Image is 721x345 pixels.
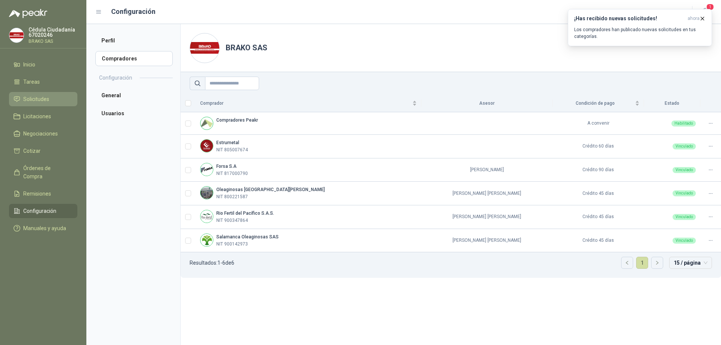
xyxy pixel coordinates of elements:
[421,205,553,229] td: [PERSON_NAME] [PERSON_NAME]
[201,210,213,223] img: Company Logo
[216,118,258,123] b: Compradores Peakr
[553,95,644,112] th: Condición de pago
[23,60,35,69] span: Inicio
[99,74,132,82] h2: Configuración
[673,167,696,173] div: Vinculado
[9,144,77,158] a: Cotizar
[706,3,714,11] span: 1
[9,109,77,124] a: Licitaciones
[621,257,633,269] li: Página anterior
[9,204,77,218] a: Configuración
[216,241,248,248] p: NIT 900142973
[216,140,239,145] b: Estrumetal
[196,95,421,112] th: Comprador
[574,26,706,40] p: Los compradores han publicado nuevas solicitudes en tus categorías.
[201,140,213,152] img: Company Logo
[636,257,648,269] li: 1
[111,6,155,17] h1: Configuración
[553,135,644,158] td: Crédito 60 días
[421,95,553,112] th: Asesor
[95,88,173,103] a: General
[421,158,553,182] td: [PERSON_NAME]
[23,207,56,215] span: Configuración
[688,15,700,22] span: ahora
[637,257,648,268] a: 1
[216,234,279,240] b: Salamanca Oleaginosas SAS
[557,100,634,107] span: Condición de pago
[652,257,663,268] button: right
[201,117,213,130] img: Company Logo
[553,229,644,253] td: Crédito 45 días
[655,261,659,265] span: right
[553,182,644,205] td: Crédito 45 días
[95,106,173,121] a: Usuarios
[95,51,173,66] a: Compradores
[568,9,712,46] button: ¡Has recibido nuevas solicitudes!ahora Los compradores han publicado nuevas solicitudes en tus ca...
[421,229,553,253] td: [PERSON_NAME] [PERSON_NAME]
[200,100,411,107] span: Comprador
[23,147,41,155] span: Cotizar
[216,193,248,200] p: NIT 800221587
[216,170,248,177] p: NIT 817000790
[226,42,267,54] h1: BRAKO SAS
[674,257,707,268] span: 15 / página
[421,182,553,205] td: [PERSON_NAME] [PERSON_NAME]
[553,205,644,229] td: Crédito 45 días
[673,238,696,244] div: Vinculado
[95,33,173,48] a: Perfil
[625,261,629,265] span: left
[673,214,696,220] div: Vinculado
[673,143,696,149] div: Vinculado
[9,9,47,18] img: Logo peakr
[23,164,70,181] span: Órdenes de Compra
[23,190,51,198] span: Remisiones
[23,112,51,121] span: Licitaciones
[9,161,77,184] a: Órdenes de Compra
[23,95,49,103] span: Solicitudes
[190,33,219,63] img: Company Logo
[621,257,633,268] button: left
[9,75,77,89] a: Tareas
[190,260,234,265] p: Resultados: 1 - 6 de 6
[644,95,700,112] th: Estado
[201,163,213,176] img: Company Logo
[216,187,325,192] b: Oleaginosas [GEOGRAPHIC_DATA][PERSON_NAME]
[29,39,77,44] p: BRAKO SAS
[698,5,712,19] button: 1
[9,187,77,201] a: Remisiones
[216,217,248,224] p: NIT 900347864
[23,224,66,232] span: Manuales y ayuda
[216,211,274,216] b: Rio Fertil del Pacífico S.A.S.
[9,57,77,72] a: Inicio
[669,257,712,269] div: tamaño de página
[553,112,644,135] td: A convenir
[201,234,213,246] img: Company Logo
[671,121,696,127] div: Habilitado
[673,190,696,196] div: Vinculado
[23,78,40,86] span: Tareas
[553,158,644,182] td: Crédito 90 días
[23,130,58,138] span: Negociaciones
[216,164,237,169] b: Forsa S.A
[9,221,77,235] a: Manuales y ayuda
[216,146,248,154] p: NIT 805007674
[9,92,77,106] a: Solicitudes
[574,15,685,22] h3: ¡Has recibido nuevas solicitudes!
[29,27,77,38] p: Cédula Ciudadanía 67020246
[9,127,77,141] a: Negociaciones
[9,28,24,42] img: Company Logo
[651,257,663,269] li: Página siguiente
[201,187,213,199] img: Company Logo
